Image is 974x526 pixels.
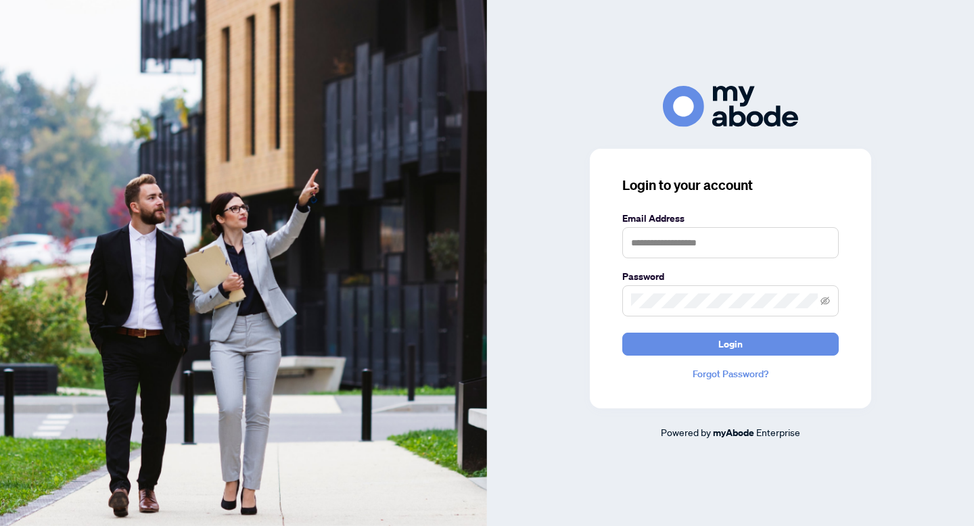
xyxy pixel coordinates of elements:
[622,176,839,195] h3: Login to your account
[663,86,798,127] img: ma-logo
[622,269,839,284] label: Password
[713,425,754,440] a: myAbode
[718,333,743,355] span: Login
[622,211,839,226] label: Email Address
[756,426,800,438] span: Enterprise
[622,333,839,356] button: Login
[820,296,830,306] span: eye-invisible
[622,366,839,381] a: Forgot Password?
[661,426,711,438] span: Powered by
